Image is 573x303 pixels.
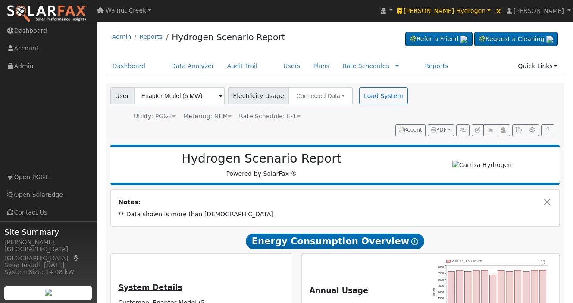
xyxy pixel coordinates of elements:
[165,58,221,74] a: Data Analyzer
[288,87,353,104] button: Connected Data
[428,124,454,136] button: PDF
[134,87,225,104] input: Select a User
[395,124,426,136] button: Recent
[411,238,418,245] i: Show Help
[404,7,485,14] span: [PERSON_NAME] Hydrogen
[452,259,482,263] text: Pull 44,150 MWh
[228,87,289,104] span: Electricity Usage
[139,33,163,40] a: Reports
[239,113,301,120] span: Alias: None
[541,124,554,136] a: Help Link
[483,124,497,136] button: Multi-Series Graph
[543,198,552,207] button: Close
[183,112,232,121] div: Metering: NEM
[106,58,152,74] a: Dashboard
[118,199,141,205] strong: Notes:
[359,87,408,104] button: Load System
[307,58,336,74] a: Plans
[4,226,92,238] span: Site Summary
[112,33,132,40] a: Admin
[438,297,444,300] text: 1500
[342,63,389,69] a: Rate Schedules
[431,127,447,133] span: PDF
[497,124,510,136] button: Login As
[246,234,424,249] span: Energy Consumption Overview
[6,5,88,23] img: SolarFax
[460,36,467,43] img: retrieve
[512,124,526,136] button: Export Interval Data
[134,112,176,121] div: Utility: PG&E
[4,245,92,263] div: [GEOGRAPHIC_DATA], [GEOGRAPHIC_DATA]
[438,265,444,268] text: 4000
[438,284,444,287] text: 2500
[418,58,454,74] a: Reports
[495,6,502,16] span: ×
[546,36,553,43] img: retrieve
[514,7,564,14] span: [PERSON_NAME]
[106,7,146,14] span: Walnut Creek
[472,124,484,136] button: Edit User
[474,32,558,47] a: Request a Cleaning
[511,58,564,74] a: Quick Links
[309,286,368,295] u: Annual Usage
[115,151,409,178] div: Powered by SolarFax ®
[456,124,470,136] button: Generate Report Link
[119,151,404,166] h2: Hydrogen Scenario Report
[4,261,92,270] div: Solar Install: [DATE]
[277,58,307,74] a: Users
[118,283,182,292] u: System Details
[4,238,92,247] div: [PERSON_NAME]
[541,260,545,264] text: 
[438,278,444,281] text: 3000
[117,208,554,220] td: ** Data shown is more than [DEMOGRAPHIC_DATA]
[4,268,92,277] div: System Size: 14.08 kW
[526,124,539,136] button: Settings
[72,255,80,262] a: Map
[405,32,473,47] a: Refer a Friend
[433,287,437,296] text: MWh
[45,289,52,296] img: retrieve
[110,87,134,104] span: User
[452,161,512,170] img: Carrisa Hydrogen
[172,32,285,42] a: Hydrogen Scenario Report
[221,58,264,74] a: Audit Trail
[438,290,444,294] text: 2000
[438,271,444,275] text: 3500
